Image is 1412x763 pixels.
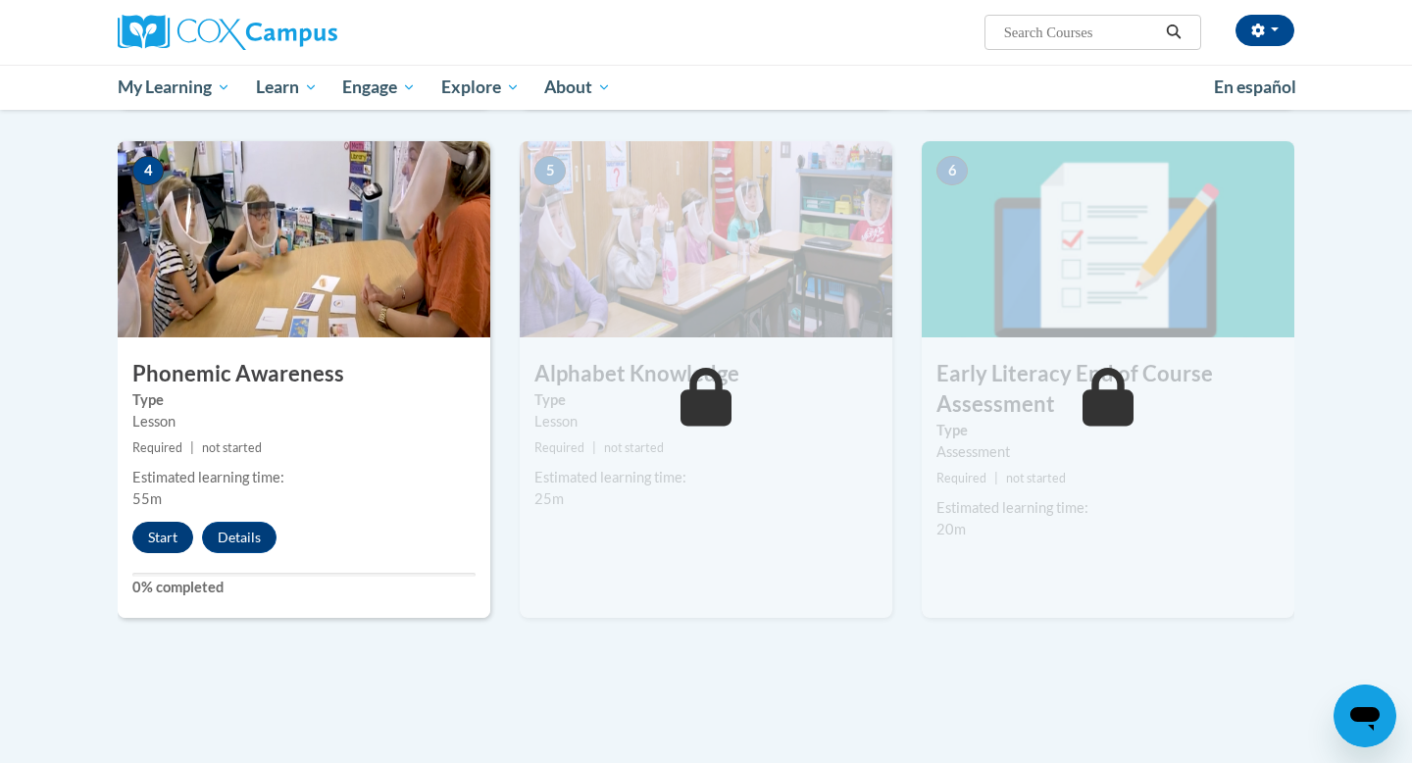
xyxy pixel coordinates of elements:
button: Start [132,522,193,553]
span: En español [1214,76,1296,97]
div: Estimated learning time: [534,467,878,488]
h3: Early Literacy End of Course Assessment [922,359,1294,420]
span: 6 [936,156,968,185]
button: Account Settings [1235,15,1294,46]
img: Course Image [922,141,1294,337]
span: 25m [534,490,564,507]
label: 0% completed [132,577,476,598]
div: Assessment [936,441,1280,463]
span: 55m [132,490,162,507]
label: Type [936,420,1280,441]
div: Estimated learning time: [132,467,476,488]
span: | [994,471,998,485]
div: Estimated learning time: [936,497,1280,519]
img: Course Image [520,141,892,337]
label: Type [534,389,878,411]
img: Course Image [118,141,490,337]
label: Type [132,389,476,411]
a: En español [1201,67,1309,108]
span: About [544,76,611,99]
span: not started [604,440,664,455]
span: Required [132,440,182,455]
button: Details [202,522,277,553]
div: Lesson [132,411,476,432]
a: Engage [329,65,429,110]
span: Engage [342,76,416,99]
h3: Phonemic Awareness [118,359,490,389]
span: | [592,440,596,455]
span: | [190,440,194,455]
span: 20m [936,521,966,537]
img: Cox Campus [118,15,337,50]
div: Lesson [534,411,878,432]
div: Main menu [88,65,1324,110]
span: 4 [132,156,164,185]
span: Required [534,440,584,455]
h3: Alphabet Knowledge [520,359,892,389]
span: not started [1006,471,1066,485]
span: Required [936,471,986,485]
span: not started [202,440,262,455]
a: My Learning [105,65,243,110]
a: About [532,65,625,110]
span: 5 [534,156,566,185]
button: Search [1159,21,1188,44]
a: Explore [429,65,532,110]
span: Learn [256,76,318,99]
a: Learn [243,65,330,110]
input: Search Courses [1002,21,1159,44]
span: Explore [441,76,520,99]
iframe: Button to launch messaging window [1334,685,1396,747]
a: Cox Campus [118,15,490,50]
span: My Learning [118,76,230,99]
